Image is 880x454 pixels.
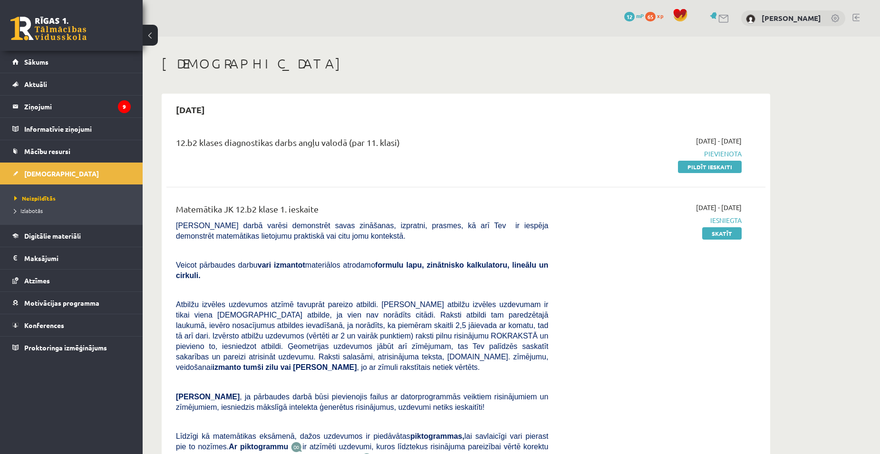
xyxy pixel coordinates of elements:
[176,393,548,411] span: , ja pārbaudes darbā būsi pievienojis failus ar datorprogrammās veiktiem risinājumiem un zīmējumi...
[14,207,43,214] span: Izlabotās
[176,300,548,371] span: Atbilžu izvēles uzdevumos atzīmē tavuprāt pareizo atbildi. [PERSON_NAME] atbilžu izvēles uzdevuma...
[258,261,305,269] b: vari izmantot
[562,149,742,159] span: Pievienota
[678,161,742,173] a: Pildīt ieskaiti
[12,337,131,358] a: Proktoringa izmēģinājums
[291,442,302,453] img: JfuEzvunn4EvwAAAAASUVORK5CYII=
[24,147,70,155] span: Mācību resursi
[24,58,48,66] span: Sākums
[24,276,50,285] span: Atzīmes
[696,136,742,146] span: [DATE] - [DATE]
[24,169,99,178] span: [DEMOGRAPHIC_DATA]
[702,227,742,240] a: Skatīt
[176,222,548,240] span: [PERSON_NAME] darbā varēsi demonstrēt savas zināšanas, izpratni, prasmes, kā arī Tev ir iespēja d...
[229,443,288,451] b: Ar piktogrammu
[12,314,131,336] a: Konferences
[624,12,644,19] a: 12 mP
[24,343,107,352] span: Proktoringa izmēģinājums
[762,13,821,23] a: [PERSON_NAME]
[14,206,133,215] a: Izlabotās
[636,12,644,19] span: mP
[162,56,770,72] h1: [DEMOGRAPHIC_DATA]
[12,225,131,247] a: Digitālie materiāli
[12,118,131,140] a: Informatīvie ziņojumi
[624,12,635,21] span: 12
[12,51,131,73] a: Sākums
[243,363,357,371] b: tumši zilu vai [PERSON_NAME]
[166,98,214,121] h2: [DATE]
[12,73,131,95] a: Aktuāli
[24,232,81,240] span: Digitālie materiāli
[645,12,656,21] span: 65
[24,96,131,117] legend: Ziņojumi
[657,12,663,19] span: xp
[176,432,548,451] span: Līdzīgi kā matemātikas eksāmenā, dažos uzdevumos ir piedāvātas lai savlaicīgi vari pierast pie to...
[562,215,742,225] span: Iesniegta
[12,140,131,162] a: Mācību resursi
[213,363,241,371] b: izmanto
[10,17,87,40] a: Rīgas 1. Tālmācības vidusskola
[24,321,64,329] span: Konferences
[12,247,131,269] a: Maksājumi
[14,194,133,203] a: Neizpildītās
[24,80,47,88] span: Aktuāli
[12,96,131,117] a: Ziņojumi9
[645,12,668,19] a: 65 xp
[176,261,548,280] b: formulu lapu, zinātnisko kalkulatoru, lineālu un cirkuli.
[176,136,548,154] div: 12.b2 klases diagnostikas darbs angļu valodā (par 11. klasi)
[746,14,755,24] img: Rikija Ķikuste
[12,163,131,184] a: [DEMOGRAPHIC_DATA]
[176,261,548,280] span: Veicot pārbaudes darbu materiālos atrodamo
[176,393,240,401] span: [PERSON_NAME]
[24,247,131,269] legend: Maksājumi
[24,299,99,307] span: Motivācijas programma
[14,194,56,202] span: Neizpildītās
[176,203,548,220] div: Matemātika JK 12.b2 klase 1. ieskaite
[118,100,131,113] i: 9
[12,292,131,314] a: Motivācijas programma
[24,118,131,140] legend: Informatīvie ziņojumi
[410,432,464,440] b: piktogrammas,
[696,203,742,213] span: [DATE] - [DATE]
[12,270,131,291] a: Atzīmes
